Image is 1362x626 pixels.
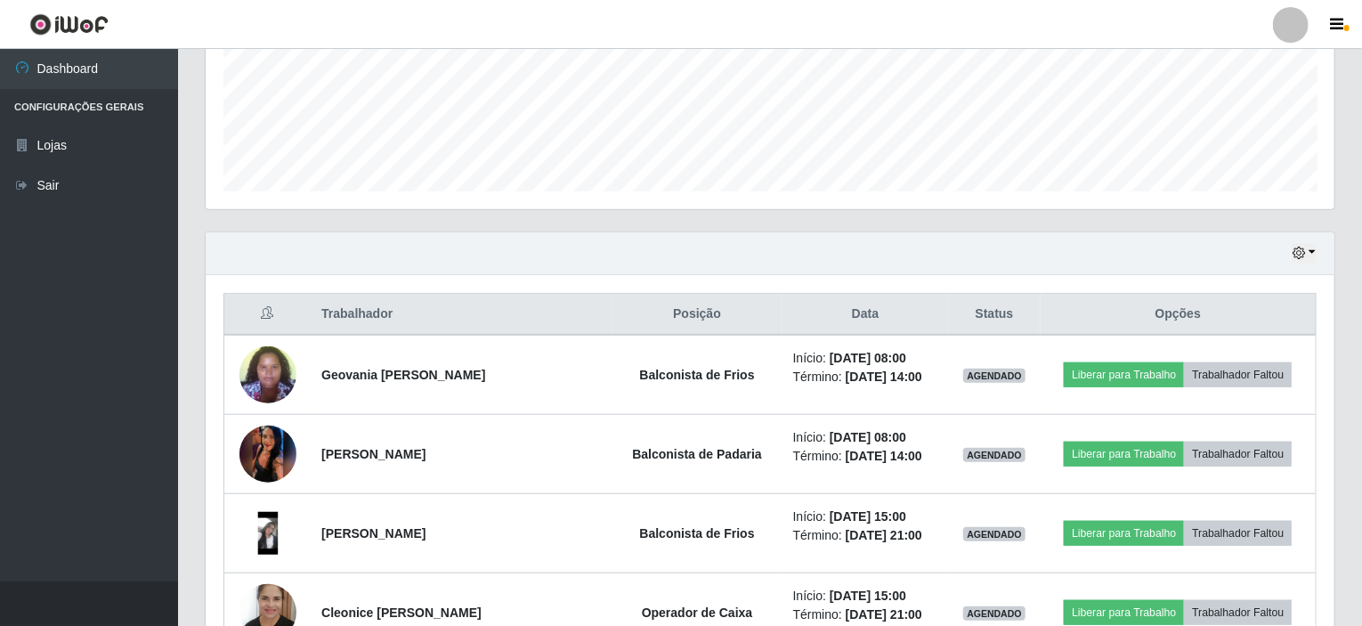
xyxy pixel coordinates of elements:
li: Término: [793,526,938,545]
strong: Balconista de Frios [640,368,755,382]
time: [DATE] 21:00 [846,528,922,542]
button: Liberar para Trabalho [1064,442,1184,467]
button: Trabalhador Faltou [1184,521,1292,546]
time: [DATE] 15:00 [830,589,906,603]
th: Opções [1041,294,1317,336]
button: Trabalhador Faltou [1184,442,1292,467]
strong: Cleonice [PERSON_NAME] [321,606,482,620]
button: Liberar para Trabalho [1064,362,1184,387]
span: AGENDADO [963,448,1026,462]
button: Trabalhador Faltou [1184,600,1292,625]
button: Liberar para Trabalho [1064,600,1184,625]
span: AGENDADO [963,369,1026,383]
li: Início: [793,349,938,368]
li: Início: [793,428,938,447]
span: AGENDADO [963,606,1026,621]
th: Trabalhador [311,294,612,336]
button: Liberar para Trabalho [1064,521,1184,546]
li: Término: [793,606,938,624]
th: Posição [612,294,782,336]
strong: Balconista de Frios [640,526,755,541]
strong: [PERSON_NAME] [321,447,426,461]
strong: Geovania [PERSON_NAME] [321,368,485,382]
li: Início: [793,508,938,526]
time: [DATE] 15:00 [830,509,906,524]
img: 1737655206181.jpeg [239,512,296,555]
th: Status [948,294,1040,336]
time: [DATE] 21:00 [846,607,922,622]
strong: Balconista de Padaria [632,447,762,461]
li: Término: [793,447,938,466]
strong: [PERSON_NAME] [321,526,426,541]
li: Início: [793,587,938,606]
time: [DATE] 14:00 [846,449,922,463]
time: [DATE] 08:00 [830,351,906,365]
time: [DATE] 14:00 [846,370,922,384]
span: AGENDADO [963,527,1026,541]
img: 1745291755814.jpeg [239,391,296,517]
strong: Operador de Caixa [642,606,753,620]
th: Data [782,294,949,336]
img: 1738342187480.jpeg [239,337,296,412]
li: Término: [793,368,938,386]
time: [DATE] 08:00 [830,430,906,444]
button: Trabalhador Faltou [1184,362,1292,387]
img: CoreUI Logo [29,13,109,36]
